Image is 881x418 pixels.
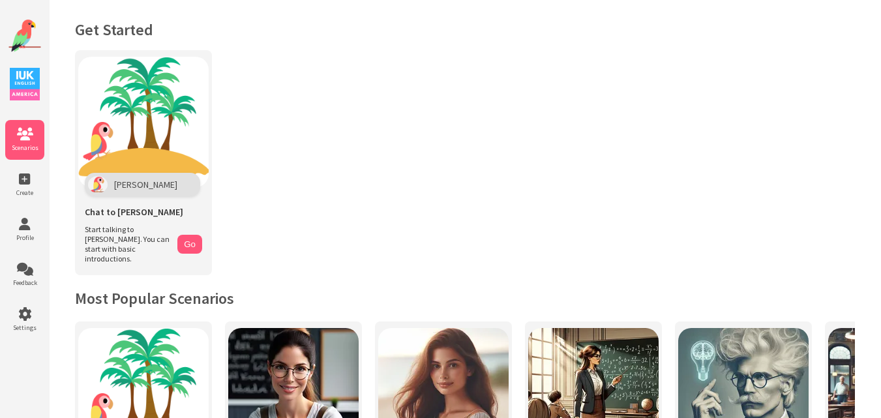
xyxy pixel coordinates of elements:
[75,288,855,308] h2: Most Popular Scenarios
[85,224,171,263] span: Start talking to [PERSON_NAME]. You can start with basic introductions.
[5,278,44,287] span: Feedback
[8,20,41,52] img: Website Logo
[10,68,40,100] img: IUK Logo
[85,206,183,218] span: Chat to [PERSON_NAME]
[75,20,855,40] h1: Get Started
[114,179,177,190] span: [PERSON_NAME]
[177,235,202,254] button: Go
[88,176,108,193] img: Polly
[5,143,44,152] span: Scenarios
[5,233,44,242] span: Profile
[5,323,44,332] span: Settings
[78,57,209,187] img: Chat with Polly
[5,188,44,197] span: Create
